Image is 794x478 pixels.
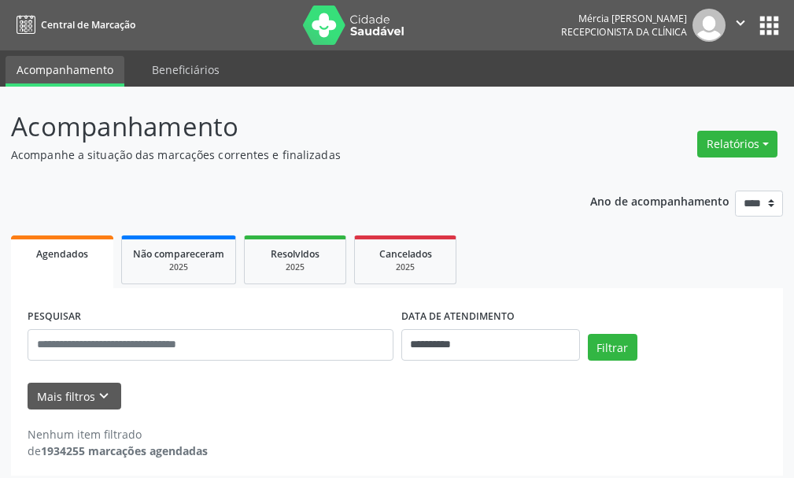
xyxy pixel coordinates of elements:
label: PESQUISAR [28,305,81,329]
label: DATA DE ATENDIMENTO [401,305,515,329]
button: Mais filtroskeyboard_arrow_down [28,383,121,410]
span: Não compareceram [133,247,224,261]
strong: 1934255 marcações agendadas [41,443,208,458]
p: Ano de acompanhamento [590,191,729,210]
span: Cancelados [379,247,432,261]
div: 2025 [256,261,334,273]
p: Acompanhe a situação das marcações correntes e finalizadas [11,146,552,163]
i:  [732,14,749,31]
span: Recepcionista da clínica [561,25,687,39]
button: Filtrar [588,334,637,361]
button:  [726,9,755,42]
a: Beneficiários [141,56,231,83]
p: Acompanhamento [11,107,552,146]
span: Agendados [36,247,88,261]
span: Resolvidos [271,247,319,261]
a: Central de Marcação [11,12,135,38]
button: Relatórios [697,131,777,157]
div: 2025 [133,261,224,273]
div: Nenhum item filtrado [28,426,208,443]
div: 2025 [366,261,445,273]
i: keyboard_arrow_down [95,387,113,405]
a: Acompanhamento [6,56,124,87]
span: Central de Marcação [41,18,135,31]
div: Mércia [PERSON_NAME] [561,12,687,25]
div: de [28,443,208,459]
img: img [692,9,726,42]
button: apps [755,12,783,39]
